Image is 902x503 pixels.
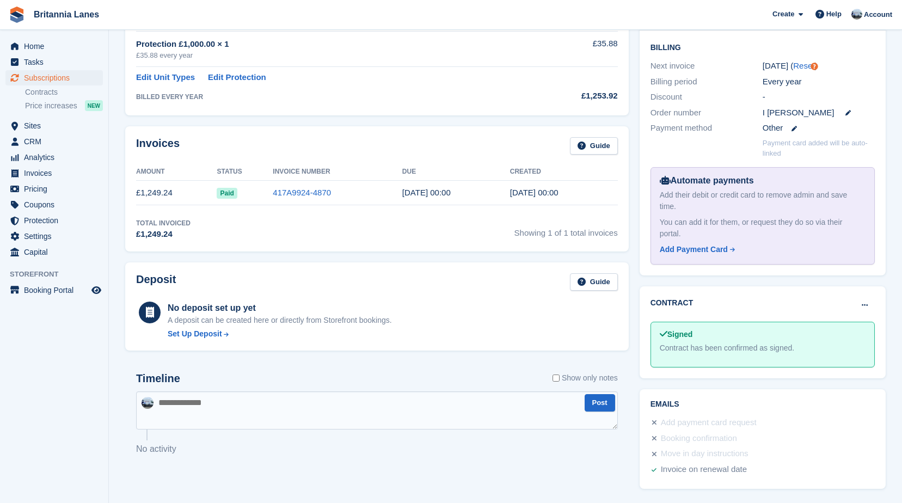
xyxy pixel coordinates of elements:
[763,60,875,72] div: [DATE] ( )
[29,5,103,23] a: Britannia Lanes
[168,315,392,326] p: A deposit can be created here or directly from Storefront bookings.
[136,137,180,155] h2: Invoices
[24,244,89,260] span: Capital
[168,328,222,340] div: Set Up Deposit
[24,39,89,54] span: Home
[136,443,618,456] p: No activity
[5,54,103,70] a: menu
[136,163,217,181] th: Amount
[142,397,154,409] img: John Millership
[661,447,748,461] div: Move in day instructions
[24,54,89,70] span: Tasks
[585,394,615,412] button: Post
[570,273,618,291] a: Guide
[24,134,89,149] span: CRM
[5,213,103,228] a: menu
[651,122,763,134] div: Payment method
[826,9,842,20] span: Help
[24,118,89,133] span: Sites
[136,218,191,228] div: Total Invoiced
[136,38,512,51] div: Protection £1,000.00 × 1
[5,283,103,298] a: menu
[90,284,103,297] a: Preview store
[9,7,25,23] img: stora-icon-8386f47178a22dfd0bd8f6a31ec36ba5ce8667c1dd55bd0f319d3a0aa187defe.svg
[660,189,866,212] div: Add their debit or credit card to remove admin and save time.
[168,302,392,315] div: No deposit set up yet
[660,329,866,340] div: Signed
[402,188,451,197] time: 2025-01-02 00:00:00 UTC
[772,9,794,20] span: Create
[136,181,217,205] td: £1,249.24
[651,76,763,88] div: Billing period
[5,39,103,54] a: menu
[25,87,103,97] a: Contracts
[512,90,617,102] div: £1,253.92
[25,101,77,111] span: Price increases
[512,32,617,67] td: £35.88
[514,218,618,241] span: Showing 1 of 1 total invoices
[5,197,103,212] a: menu
[763,122,875,134] div: Other
[168,328,392,340] a: Set Up Deposit
[136,228,191,241] div: £1,249.24
[217,188,237,199] span: Paid
[763,107,834,119] span: I [PERSON_NAME]
[553,372,618,384] label: Show only notes
[660,244,728,255] div: Add Payment Card
[5,150,103,165] a: menu
[763,91,875,103] div: -
[136,71,195,84] a: Edit Unit Types
[864,9,892,20] span: Account
[24,213,89,228] span: Protection
[510,188,559,197] time: 2025-01-01 00:00:57 UTC
[851,9,862,20] img: John Millership
[208,71,266,84] a: Edit Protection
[24,283,89,298] span: Booking Portal
[10,269,108,280] span: Storefront
[651,400,875,409] h2: Emails
[651,60,763,72] div: Next invoice
[5,244,103,260] a: menu
[5,181,103,197] a: menu
[136,273,176,291] h2: Deposit
[5,70,103,85] a: menu
[651,91,763,103] div: Discount
[660,217,866,240] div: You can add it for them, or request they do so via their portal.
[553,372,560,384] input: Show only notes
[660,342,866,354] div: Contract has been confirmed as signed.
[136,50,512,61] div: £35.88 every year
[402,163,510,181] th: Due
[5,134,103,149] a: menu
[24,181,89,197] span: Pricing
[24,165,89,181] span: Invoices
[25,100,103,112] a: Price increases NEW
[136,372,180,385] h2: Timeline
[5,118,103,133] a: menu
[510,163,618,181] th: Created
[570,137,618,155] a: Guide
[660,244,861,255] a: Add Payment Card
[24,197,89,212] span: Coupons
[24,150,89,165] span: Analytics
[763,138,875,159] p: Payment card added will be auto-linked
[763,76,875,88] div: Every year
[136,92,512,102] div: BILLED EVERY YEAR
[24,70,89,85] span: Subscriptions
[85,100,103,111] div: NEW
[273,163,402,181] th: Invoice Number
[5,229,103,244] a: menu
[793,61,814,70] a: Reset
[24,229,89,244] span: Settings
[651,41,875,52] h2: Billing
[217,163,273,181] th: Status
[651,297,694,309] h2: Contract
[661,432,737,445] div: Booking confirmation
[651,107,763,119] div: Order number
[273,188,331,197] a: 417A9924-4870
[661,463,747,476] div: Invoice on renewal date
[809,62,819,71] div: Tooltip anchor
[5,165,103,181] a: menu
[661,416,757,430] div: Add payment card request
[660,174,866,187] div: Automate payments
